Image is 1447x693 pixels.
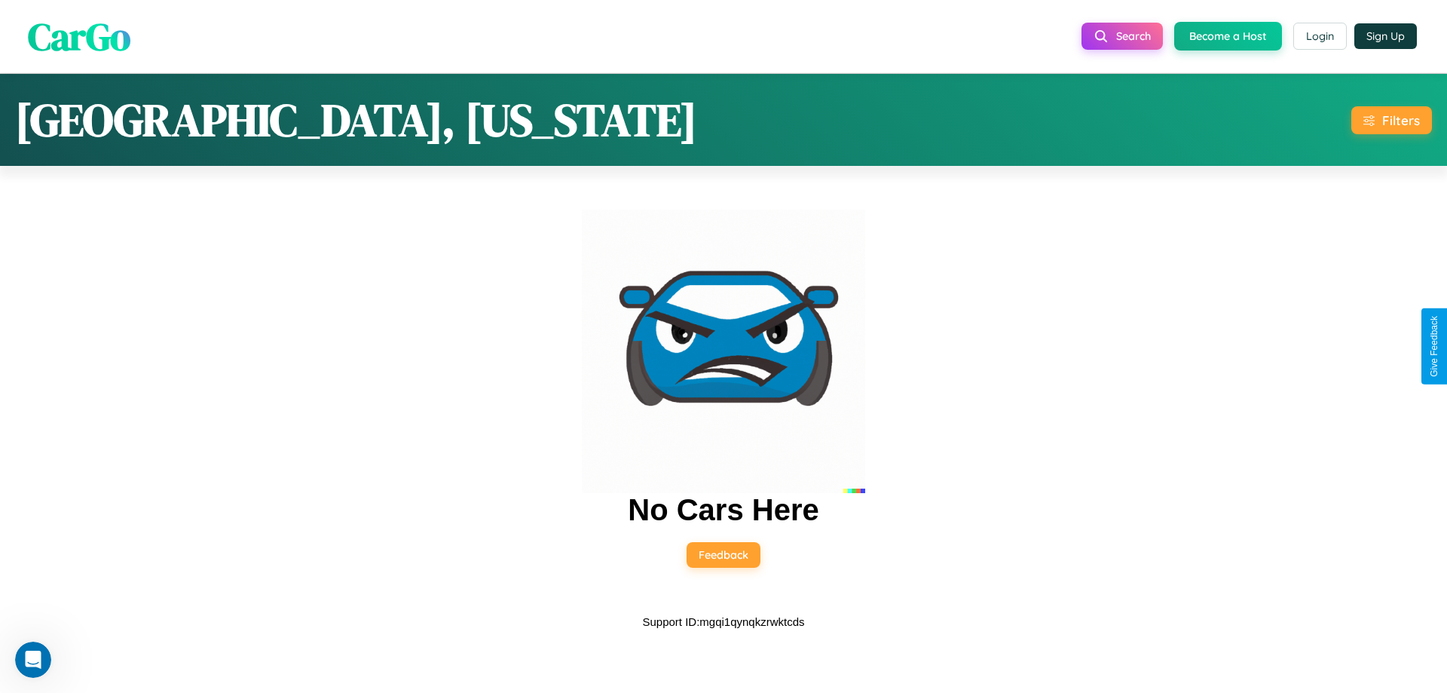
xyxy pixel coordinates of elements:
button: Sign Up [1354,23,1417,49]
button: Feedback [687,542,760,568]
button: Become a Host [1174,22,1282,51]
span: Search [1116,29,1151,43]
span: CarGo [28,10,130,62]
h1: [GEOGRAPHIC_DATA], [US_STATE] [15,89,697,151]
h2: No Cars Here [628,493,818,527]
button: Search [1081,23,1163,50]
div: Give Feedback [1429,316,1439,377]
div: Filters [1382,112,1420,128]
button: Filters [1351,106,1432,134]
iframe: Intercom live chat [15,642,51,678]
button: Login [1293,23,1347,50]
img: car [582,210,865,493]
p: Support ID: mgqi1qynqkzrwktcds [642,612,804,632]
